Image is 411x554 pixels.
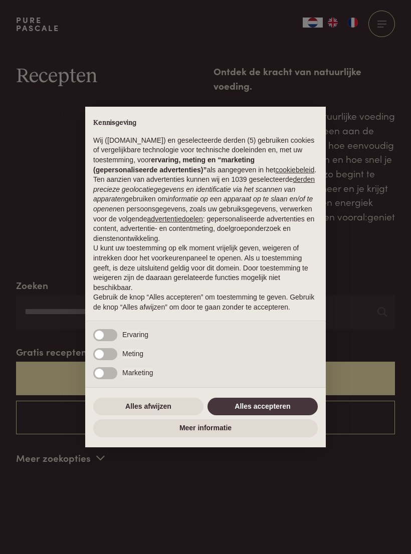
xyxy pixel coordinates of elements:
[147,214,202,224] button: advertentiedoelen
[93,398,203,416] button: Alles afwijzen
[122,330,148,340] span: Ervaring
[293,175,315,185] button: derden
[93,243,318,293] p: U kunt uw toestemming op elk moment vrijelijk geven, weigeren of intrekken door het voorkeurenpan...
[275,166,314,174] a: cookiebeleid
[93,175,318,243] p: Ten aanzien van advertenties kunnen wij en 1039 geselecteerde gebruiken om en persoonsgegevens, z...
[93,136,318,175] p: Wij ([DOMAIN_NAME]) en geselecteerde derden (5) gebruiken cookies of vergelijkbare technologie vo...
[208,398,318,416] button: Alles accepteren
[122,368,153,378] span: Marketing
[93,119,318,128] h2: Kennisgeving
[93,419,318,437] button: Meer informatie
[93,195,313,213] em: informatie op een apparaat op te slaan en/of te openen
[93,156,255,174] strong: ervaring, meting en “marketing (gepersonaliseerde advertenties)”
[122,349,143,359] span: Meting
[93,293,318,312] p: Gebruik de knop “Alles accepteren” om toestemming te geven. Gebruik de knop “Alles afwijzen” om d...
[93,185,295,203] em: precieze geolocatiegegevens en identificatie via het scannen van apparaten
